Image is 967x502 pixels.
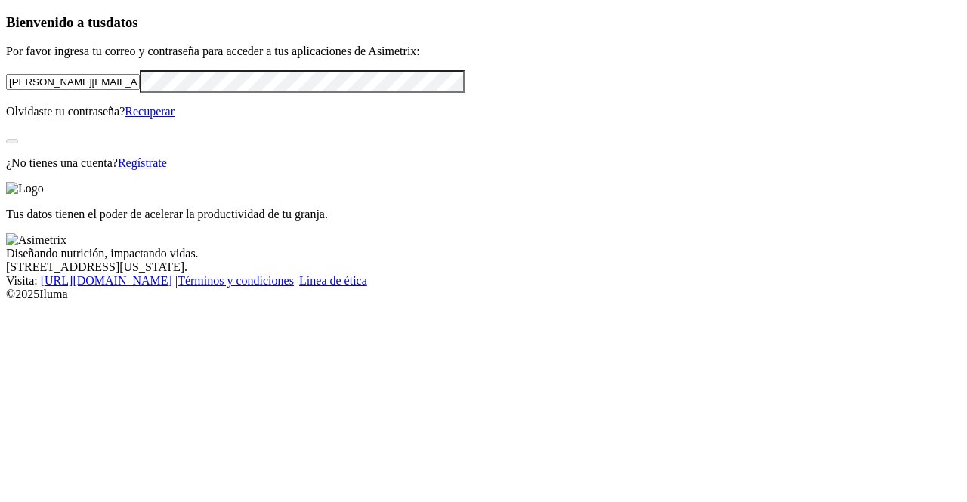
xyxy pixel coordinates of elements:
input: Tu correo [6,74,140,90]
div: [STREET_ADDRESS][US_STATE]. [6,260,961,274]
div: Diseñando nutrición, impactando vidas. [6,247,961,260]
img: Logo [6,182,44,196]
div: Visita : | | [6,274,961,288]
a: [URL][DOMAIN_NAME] [41,274,172,287]
p: Tus datos tienen el poder de acelerar la productividad de tu granja. [6,208,961,221]
a: Términos y condiciones [178,274,294,287]
h3: Bienvenido a tus [6,14,961,31]
a: Recuperar [125,105,175,118]
p: Olvidaste tu contraseña? [6,105,961,119]
span: datos [106,14,138,30]
a: Línea de ética [299,274,367,287]
img: Asimetrix [6,233,66,247]
a: Regístrate [118,156,167,169]
p: Por favor ingresa tu correo y contraseña para acceder a tus aplicaciones de Asimetrix: [6,45,961,58]
p: ¿No tienes una cuenta? [6,156,961,170]
div: © 2025 Iluma [6,288,961,301]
